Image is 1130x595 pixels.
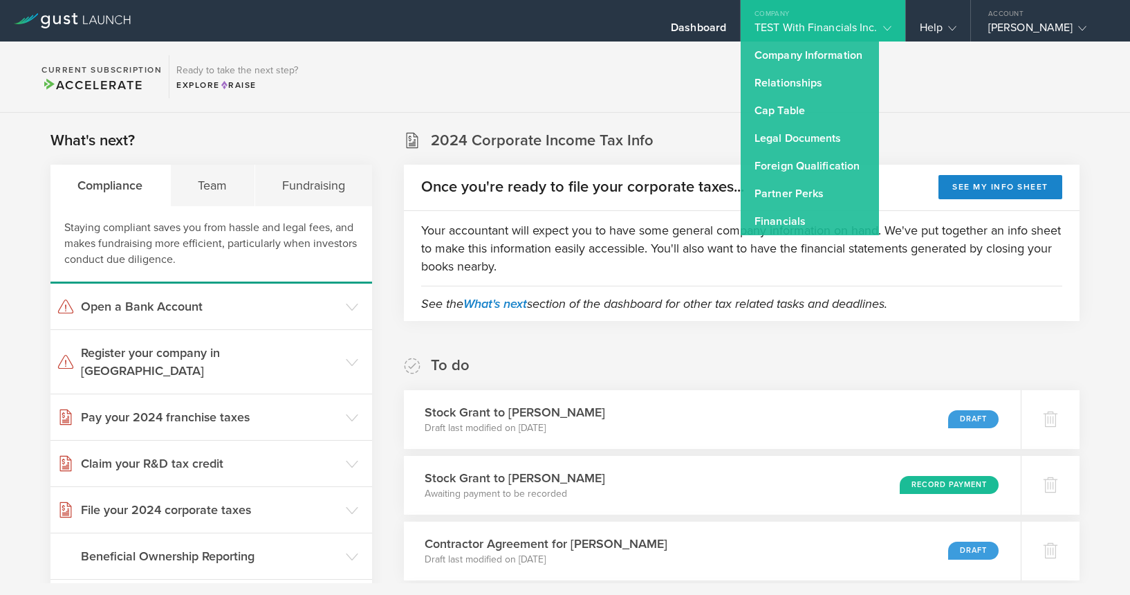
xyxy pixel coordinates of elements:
div: Team [171,165,255,206]
h3: Pay your 2024 franchise taxes [81,408,339,426]
h3: Contractor Agreement for [PERSON_NAME] [425,535,667,553]
h3: Claim your R&D tax credit [81,455,339,473]
span: Accelerate [41,77,142,93]
div: Draft [948,410,999,428]
div: Staying compliant saves you from hassle and legal fees, and makes fundraising more efficient, par... [50,206,372,284]
div: Dashboard [671,21,726,42]
h3: Open a Bank Account [81,297,339,315]
div: TEST With Financials Inc. [754,21,891,42]
div: Ready to take the next step?ExploreRaise [169,55,305,98]
a: What's next [463,296,527,311]
div: Draft [948,542,999,560]
p: Draft last modified on [DATE] [425,553,667,567]
iframe: Chat Widget [1061,529,1130,595]
div: Stock Grant to [PERSON_NAME]Draft last modified on [DATE]Draft [404,390,1021,449]
h3: Stock Grant to [PERSON_NAME] [425,469,605,487]
p: Awaiting payment to be recorded [425,487,605,501]
h3: Stock Grant to [PERSON_NAME] [425,403,605,421]
h2: Once you're ready to file your corporate taxes... [421,177,744,197]
button: See my info sheet [938,175,1062,199]
h2: 2024 Corporate Income Tax Info [431,131,654,151]
h3: Beneficial Ownership Reporting [81,547,339,565]
div: Stock Grant to [PERSON_NAME]Awaiting payment to be recordedRecord Payment [404,456,1021,515]
div: Contractor Agreement for [PERSON_NAME]Draft last modified on [DATE]Draft [404,522,1021,580]
div: Explore [176,79,298,91]
div: [PERSON_NAME] [988,21,1106,42]
h3: File your 2024 corporate taxes [81,501,339,519]
h2: To do [431,356,470,376]
h2: Current Subscription [41,66,162,74]
h2: What's next? [50,131,135,151]
h3: Ready to take the next step? [176,66,298,75]
div: Compliance [50,165,171,206]
span: Raise [220,80,257,90]
p: Draft last modified on [DATE] [425,421,605,435]
p: Your accountant will expect you to have some general company information on hand. We've put toget... [421,221,1062,275]
div: Record Payment [900,476,999,494]
h3: Register your company in [GEOGRAPHIC_DATA] [81,344,339,380]
div: Help [920,21,956,42]
div: Fundraising [255,165,373,206]
em: See the section of the dashboard for other tax related tasks and deadlines. [421,296,887,311]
